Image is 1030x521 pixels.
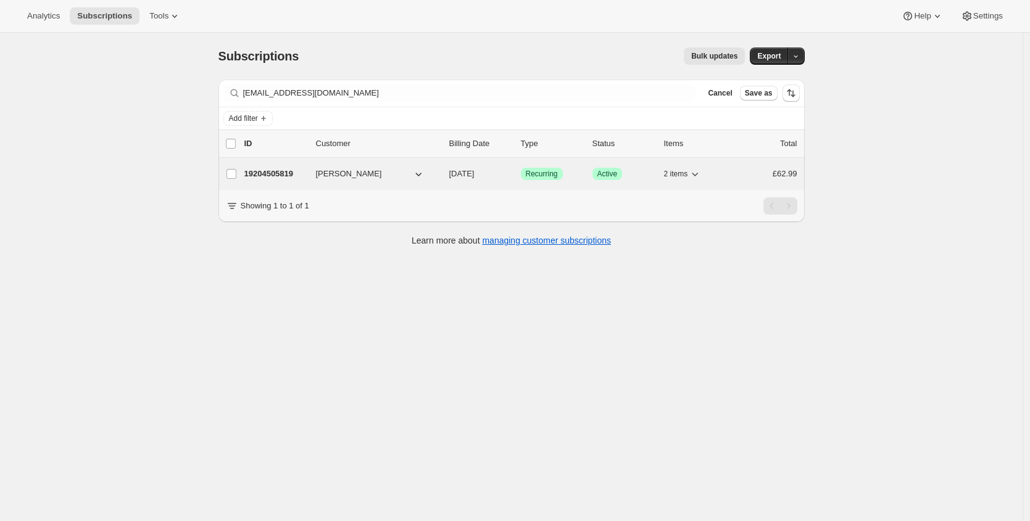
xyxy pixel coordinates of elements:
[244,168,306,180] p: 19204505819
[745,88,773,98] span: Save as
[773,169,797,178] span: £62.99
[244,137,306,150] p: ID
[449,169,475,178] span: [DATE]
[597,169,618,179] span: Active
[703,86,737,101] button: Cancel
[316,137,439,150] p: Customer
[244,165,797,183] div: 19204505819[PERSON_NAME][DATE]SuccessRecurringSuccessActive2 items£62.99
[664,169,688,179] span: 2 items
[664,137,726,150] div: Items
[244,137,797,150] div: IDCustomerBilling DateTypeStatusItemsTotal
[526,169,558,179] span: Recurring
[708,88,732,98] span: Cancel
[309,164,432,184] button: [PERSON_NAME]
[783,84,800,102] button: Sort the results
[27,11,60,21] span: Analytics
[412,234,611,247] p: Learn more about
[316,168,382,180] span: [PERSON_NAME]
[229,113,258,123] span: Add filter
[20,7,67,25] button: Analytics
[973,11,1003,21] span: Settings
[223,111,273,126] button: Add filter
[449,137,511,150] p: Billing Date
[780,137,797,150] p: Total
[592,137,654,150] p: Status
[149,11,168,21] span: Tools
[757,51,781,61] span: Export
[691,51,737,61] span: Bulk updates
[482,236,611,245] a: managing customer subscriptions
[740,86,778,101] button: Save as
[241,200,309,212] p: Showing 1 to 1 of 1
[664,165,702,183] button: 2 items
[70,7,139,25] button: Subscriptions
[142,7,188,25] button: Tools
[750,47,788,65] button: Export
[953,7,1010,25] button: Settings
[77,11,132,21] span: Subscriptions
[521,137,583,150] div: Type
[243,84,696,102] input: Filter subscribers
[914,11,931,21] span: Help
[218,49,299,63] span: Subscriptions
[894,7,950,25] button: Help
[684,47,745,65] button: Bulk updates
[763,197,797,215] nav: Pagination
